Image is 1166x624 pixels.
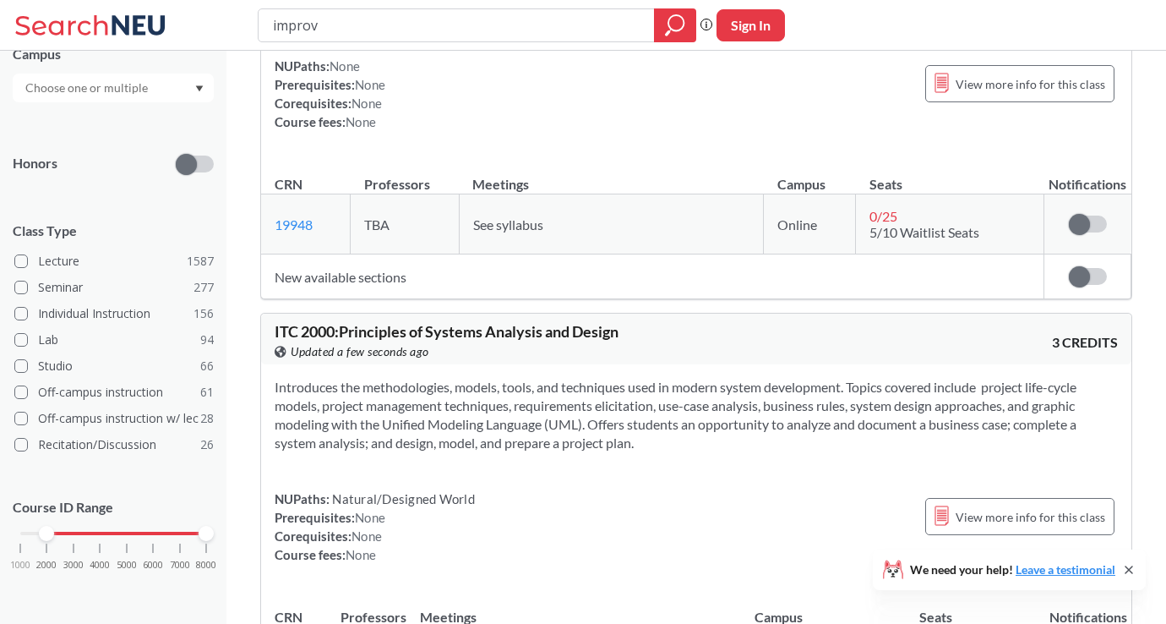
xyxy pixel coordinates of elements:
[7,98,1159,113] div: Rename
[7,159,1159,174] div: Download
[716,9,785,41] button: Sign In
[7,250,1159,265] div: Newspaper
[14,381,214,403] label: Off-campus instruction
[7,481,1159,496] div: SAVE
[13,498,214,517] p: Course ID Range
[13,74,214,102] div: Dropdown arrow
[1016,562,1115,577] a: Leave a testimonial
[7,296,1159,311] div: TODO: put dlg title
[14,250,214,272] label: Lecture
[7,129,1159,144] div: Delete
[7,344,1159,359] div: ???
[7,390,1159,405] div: DELETE
[13,154,57,173] p: Honors
[7,205,1159,220] div: Search for Source
[117,561,137,570] span: 5000
[13,45,214,63] div: Campus
[7,189,1159,205] div: Add Outline Template
[14,355,214,377] label: Studio
[7,37,1159,52] div: Move To ...
[7,83,1159,98] div: Sign out
[7,527,1159,542] div: JOURNAL
[7,144,1159,159] div: Rename Outline
[7,265,1159,281] div: Television/Radio
[90,561,110,570] span: 4000
[7,466,1159,481] div: New source
[14,276,214,298] label: Seminar
[7,174,1159,189] div: Print
[7,7,1159,22] div: Sort A > Z
[7,359,1159,375] div: This outline has no content. Would you like to delete it?
[36,561,57,570] span: 2000
[13,222,214,240] span: Class Type
[7,451,1159,466] div: MOVE
[187,252,214,271] span: 1587
[7,375,1159,390] div: SAVE AND GO HOME
[7,220,1159,235] div: Journal
[200,435,214,454] span: 26
[14,434,214,456] label: Recitation/Discussion
[654,8,696,42] div: magnifying glass
[193,304,214,323] span: 156
[10,561,30,570] span: 1000
[63,561,84,570] span: 3000
[143,561,163,570] span: 6000
[200,331,214,349] span: 94
[200,383,214,402] span: 61
[7,496,1159,512] div: BOOK
[196,561,216,570] span: 8000
[7,435,1159,451] div: CANCEL
[14,408,214,430] label: Off-campus instruction w/ lec
[7,235,1159,250] div: Magazine
[7,68,1159,83] div: Options
[7,329,1159,344] div: CANCEL
[14,303,214,325] label: Individual Instruction
[7,113,1159,129] div: Move To ...
[17,78,159,98] input: Choose one or multiple
[910,564,1115,576] span: We need your help!
[193,278,214,297] span: 277
[7,405,1159,420] div: Move to ...
[7,420,1159,435] div: Home
[170,561,190,570] span: 7000
[271,11,642,40] input: Class, professor, course number, "phrase"
[195,85,204,92] svg: Dropdown arrow
[200,357,214,375] span: 66
[200,409,214,428] span: 28
[14,329,214,351] label: Lab
[7,52,1159,68] div: Delete
[665,14,685,37] svg: magnifying glass
[7,22,1159,37] div: Sort New > Old
[7,542,1159,557] div: MORE
[7,512,1159,527] div: WEBSITE
[7,281,1159,296] div: Visual Art
[7,557,156,575] input: Search sources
